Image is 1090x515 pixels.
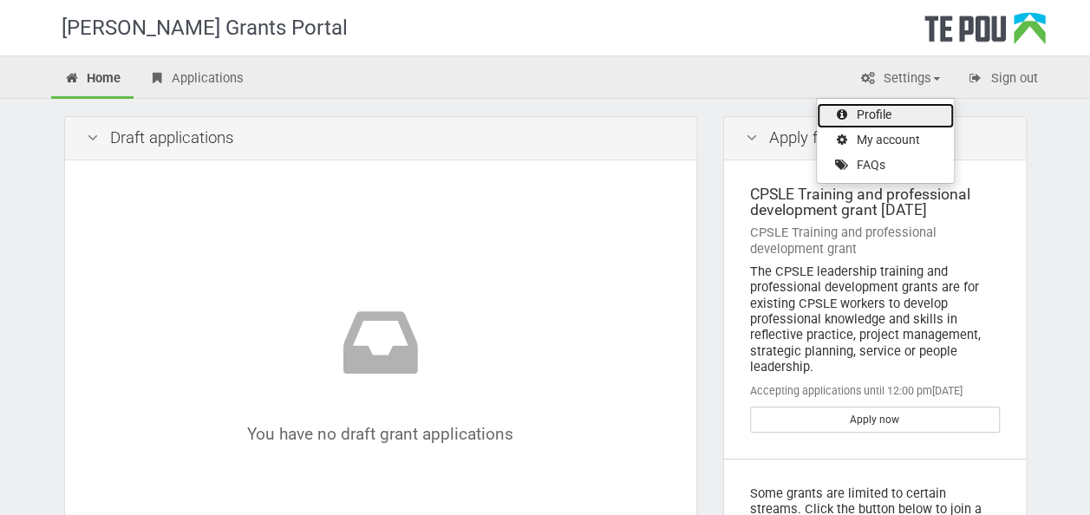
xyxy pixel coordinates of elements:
a: Applications [135,61,257,99]
a: My account [817,128,954,153]
div: CPSLE Training and professional development grant [DATE] [750,186,1000,218]
div: Draft applications [65,117,696,160]
div: Accepting applications until 12:00 pm[DATE] [750,383,1000,399]
div: You have no draft grant applications [139,299,623,443]
a: Sign out [955,61,1051,99]
div: CPSLE Training and professional development grant [750,225,1000,257]
div: Apply for a grant [724,117,1026,160]
a: Profile [817,103,954,128]
div: The CPSLE leadership training and professional development grants are for existing CPSLE workers ... [750,264,1000,375]
a: FAQs [817,153,954,179]
div: Te Pou Logo [924,12,1046,55]
a: Apply now [750,407,1000,433]
a: Home [51,61,134,99]
a: Settings [847,61,953,99]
